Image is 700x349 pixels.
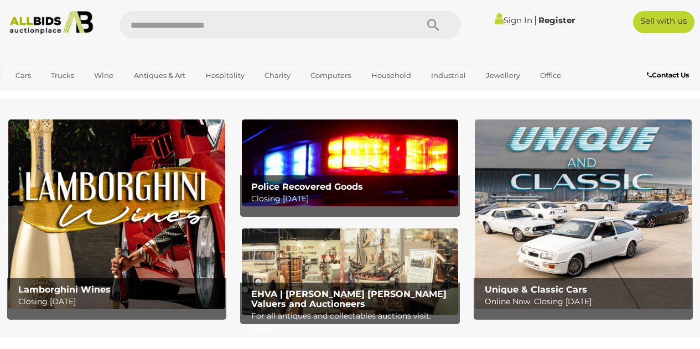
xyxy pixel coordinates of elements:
[538,15,575,25] a: Register
[534,14,537,26] span: |
[8,85,45,103] a: Sports
[647,71,689,79] b: Contact Us
[5,11,97,34] img: Allbids.com.au
[485,295,687,309] p: Online Now, Closing [DATE]
[51,85,144,103] a: [GEOGRAPHIC_DATA]
[364,66,418,85] a: Household
[242,228,459,315] img: EHVA | Evans Hastings Valuers and Auctioneers
[44,66,81,85] a: Trucks
[257,66,298,85] a: Charity
[479,66,527,85] a: Jewellery
[495,15,532,25] a: Sign In
[251,192,454,206] p: Closing [DATE]
[647,69,692,81] a: Contact Us
[251,181,363,192] b: Police Recovered Goods
[475,119,692,309] a: Unique & Classic Cars Unique & Classic Cars Online Now, Closing [DATE]
[533,66,568,85] a: Office
[8,119,225,309] img: Lamborghini Wines
[242,119,459,206] img: Police Recovered Goods
[18,295,221,309] p: Closing [DATE]
[8,119,225,309] a: Lamborghini Wines Lamborghini Wines Closing [DATE]
[18,284,111,295] b: Lamborghini Wines
[475,119,692,309] img: Unique & Classic Cars
[198,66,252,85] a: Hospitality
[242,228,459,315] a: EHVA | Evans Hastings Valuers and Auctioneers EHVA | [PERSON_NAME] [PERSON_NAME] Valuers and Auct...
[242,119,459,206] a: Police Recovered Goods Police Recovered Goods Closing [DATE]
[485,284,587,295] b: Unique & Classic Cars
[633,11,694,33] a: Sell with us
[127,66,193,85] a: Antiques & Art
[251,309,454,337] p: For all antiques and collectables auctions visit: EHVA
[303,66,358,85] a: Computers
[424,66,473,85] a: Industrial
[406,11,461,39] button: Search
[8,66,38,85] a: Cars
[87,66,121,85] a: Wine
[251,289,447,309] b: EHVA | [PERSON_NAME] [PERSON_NAME] Valuers and Auctioneers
